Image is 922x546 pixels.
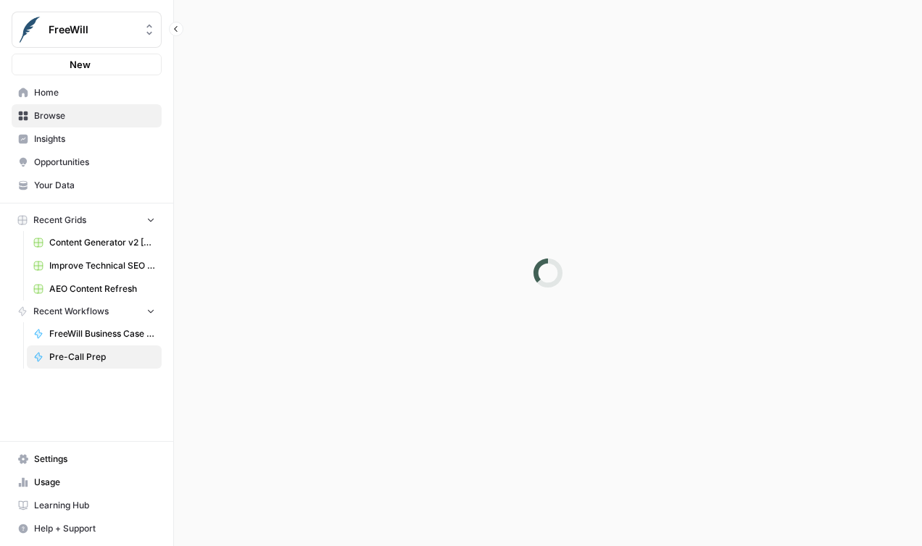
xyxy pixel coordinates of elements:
[49,259,155,272] span: Improve Technical SEO for Page
[34,476,155,489] span: Usage
[12,54,162,75] button: New
[12,151,162,174] a: Opportunities
[27,254,162,277] a: Improve Technical SEO for Page
[33,214,86,227] span: Recent Grids
[27,345,162,369] a: Pre-Call Prep
[34,453,155,466] span: Settings
[12,448,162,471] a: Settings
[34,109,155,122] span: Browse
[12,81,162,104] a: Home
[27,322,162,345] a: FreeWill Business Case Generator v2
[34,499,155,512] span: Learning Hub
[34,86,155,99] span: Home
[34,179,155,192] span: Your Data
[17,17,43,43] img: FreeWill Logo
[12,494,162,517] a: Learning Hub
[49,350,155,364] span: Pre-Call Prep
[12,127,162,151] a: Insights
[12,104,162,127] a: Browse
[12,301,162,322] button: Recent Workflows
[12,174,162,197] a: Your Data
[49,282,155,295] span: AEO Content Refresh
[34,522,155,535] span: Help + Support
[49,327,155,340] span: FreeWill Business Case Generator v2
[49,236,155,249] span: Content Generator v2 [DRAFT] Test
[70,57,91,72] span: New
[27,277,162,301] a: AEO Content Refresh
[33,305,109,318] span: Recent Workflows
[12,209,162,231] button: Recent Grids
[12,471,162,494] a: Usage
[27,231,162,254] a: Content Generator v2 [DRAFT] Test
[12,517,162,540] button: Help + Support
[34,133,155,146] span: Insights
[34,156,155,169] span: Opportunities
[49,22,136,37] span: FreeWill
[12,12,162,48] button: Workspace: FreeWill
